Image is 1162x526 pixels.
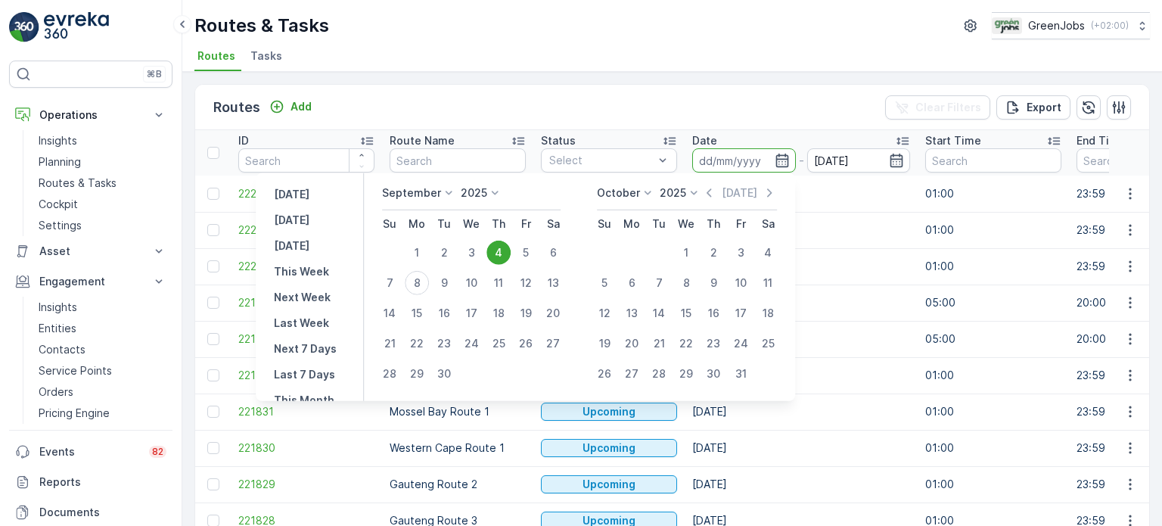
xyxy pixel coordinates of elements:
div: 14 [647,301,671,325]
div: 21 [377,331,402,356]
p: [DATE] [722,185,757,201]
button: Clear Filters [885,95,990,120]
div: 29 [405,362,429,386]
div: 1 [674,241,698,265]
th: Saturday [539,210,567,238]
button: Asset [9,236,172,266]
a: 222028 [238,223,374,238]
th: Monday [403,210,430,238]
td: 05:00 [918,321,1069,357]
div: 21 [647,331,671,356]
button: Next 7 Days [268,340,343,358]
p: Select [549,153,654,168]
div: 18 [756,301,780,325]
div: 18 [486,301,511,325]
a: 221913 [238,331,374,347]
p: Routes & Tasks [39,176,117,191]
a: 222029 [238,186,374,201]
p: Settings [39,218,82,233]
td: 01:00 [918,212,1069,248]
button: Last 7 Days [268,366,341,384]
th: Thursday [485,210,512,238]
p: Entities [39,321,76,336]
p: Last 7 Days [274,367,335,382]
div: 23 [432,331,456,356]
a: 222027 [238,259,374,274]
th: Tuesday [430,210,458,238]
p: Route Name [390,133,455,148]
button: Upcoming [541,475,677,493]
p: GreenJobs [1028,18,1085,33]
div: 1 [405,241,429,265]
p: Engagement [39,274,142,289]
a: 221830 [238,440,374,456]
input: Search [390,148,526,173]
button: Operations [9,100,172,130]
div: 26 [592,362,617,386]
p: October [597,185,640,201]
a: Routes & Tasks [33,173,172,194]
span: Tasks [250,48,282,64]
input: Search [925,148,1061,173]
button: Today [268,211,315,229]
div: 3 [459,241,483,265]
p: Last Week [274,316,329,331]
button: Last Week [268,314,335,332]
div: 16 [432,301,456,325]
p: Operations [39,107,142,123]
td: [DATE] [685,176,918,212]
td: [DATE] [685,248,918,285]
td: [DATE] [685,321,918,357]
div: Toggle Row Selected [207,369,219,381]
p: Upcoming [583,440,635,456]
div: 24 [729,331,753,356]
div: 23 [701,331,725,356]
td: Western Cape Route 1 [382,430,533,466]
span: 221832 [238,368,374,383]
button: Upcoming [541,403,677,421]
p: Upcoming [583,477,635,492]
p: Asset [39,244,142,259]
p: Clear Filters [915,100,981,115]
div: 20 [541,301,565,325]
p: - [799,151,804,170]
div: 11 [486,271,511,295]
span: 221914 [238,295,374,310]
button: Add [263,98,318,116]
div: 16 [701,301,725,325]
div: Toggle Row Selected [207,260,219,272]
a: Entities [33,318,172,339]
input: dd/mm/yyyy [692,148,796,173]
div: 12 [592,301,617,325]
p: Next Week [274,290,331,305]
a: Insights [33,130,172,151]
div: 10 [729,271,753,295]
div: 4 [756,241,780,265]
th: Wednesday [458,210,485,238]
img: logo [9,12,39,42]
td: Mossel Bay Route 1 [382,394,533,430]
p: [DATE] [274,187,309,202]
td: [DATE] [685,357,918,394]
div: 15 [674,301,698,325]
input: dd/mm/yyyy [807,148,911,173]
p: Start Time [925,133,981,148]
div: 8 [674,271,698,295]
div: 2 [701,241,725,265]
p: 2025 [461,185,487,201]
a: Service Points [33,360,172,381]
a: Reports [9,467,172,497]
button: Tomorrow [268,237,315,255]
div: 25 [756,331,780,356]
p: [DATE] [274,213,309,228]
a: Cockpit [33,194,172,215]
a: Settings [33,215,172,236]
div: Toggle Row Selected [207,406,219,418]
td: 01:00 [918,430,1069,466]
a: Events82 [9,437,172,467]
div: 6 [620,271,644,295]
div: Toggle Row Selected [207,224,219,236]
td: [DATE] [685,285,918,321]
div: 4 [486,241,511,265]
